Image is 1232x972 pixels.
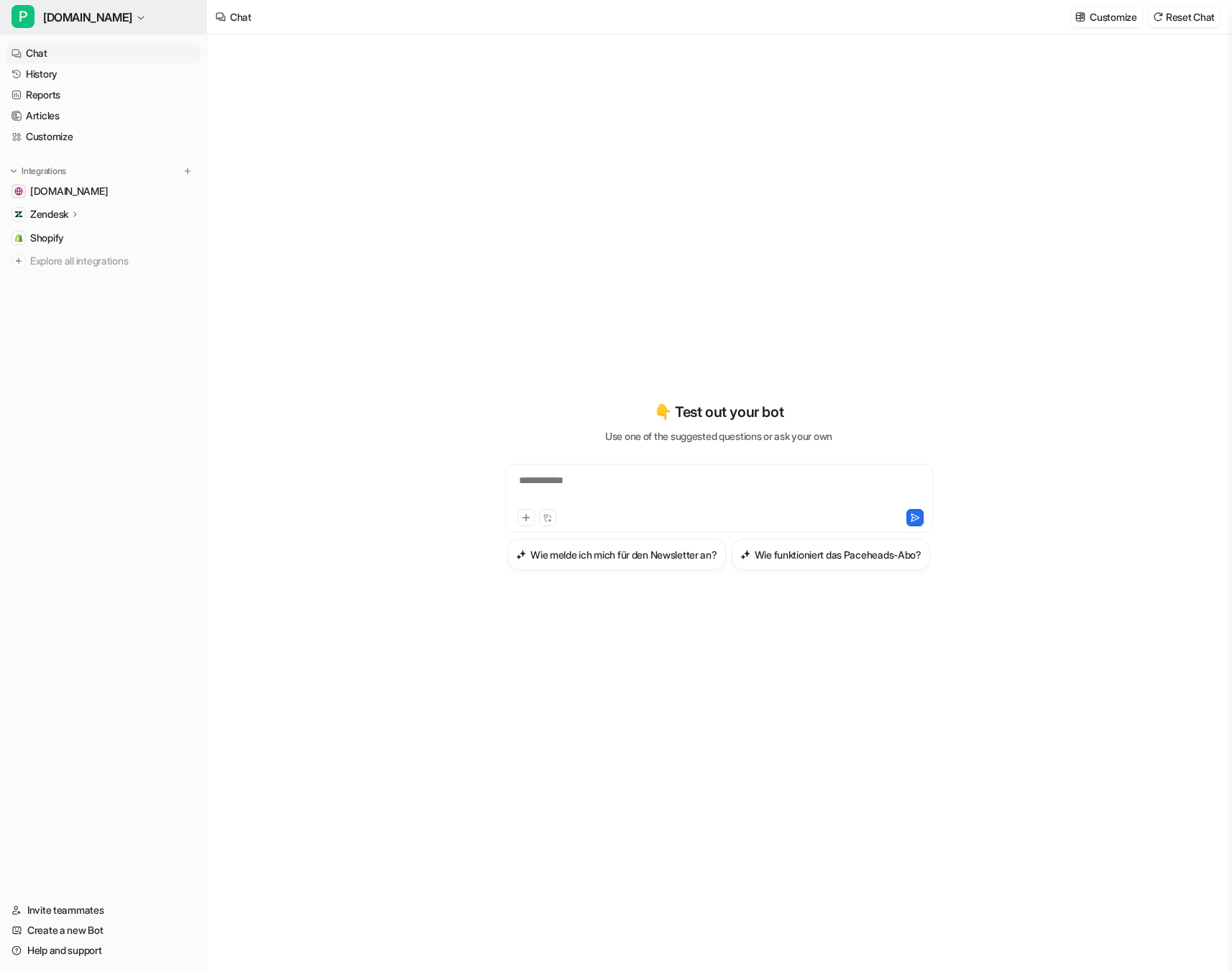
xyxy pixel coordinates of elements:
h3: Wie funktioniert das Paceheads-Abo? [755,547,921,562]
h3: Wie melde ich mich für den Newsletter an? [530,547,717,562]
a: Help and support [6,940,201,960]
img: paceheads.com [14,187,23,196]
button: Integrations [6,164,70,178]
a: Articles [6,106,201,126]
img: menu_add.svg [183,166,193,176]
button: Wie melde ich mich für den Newsletter an?Wie melde ich mich für den Newsletter an? [507,538,726,570]
a: History [6,64,201,84]
img: Zendesk [14,210,23,219]
div: Chat [230,9,252,24]
button: Customize [1071,6,1142,27]
span: [DOMAIN_NAME] [30,184,108,198]
img: customize [1075,12,1085,22]
img: expand menu [9,166,19,176]
a: Reports [6,85,201,105]
p: Use one of the suggested questions or ask your own [605,428,832,444]
img: reset [1153,12,1163,22]
a: paceheads.com[DOMAIN_NAME] [6,181,201,201]
p: Customize [1090,9,1136,24]
img: Wie funktioniert das Paceheads-Abo? [740,549,750,560]
p: Integrations [22,165,66,177]
span: [DOMAIN_NAME] [43,7,132,27]
img: explore all integrations [12,254,26,268]
a: ShopifyShopify [6,228,201,248]
img: Wie melde ich mich für den Newsletter an? [516,549,526,560]
span: Shopify [30,231,64,245]
a: Explore all integrations [6,251,201,271]
a: Chat [6,43,201,63]
span: Explore all integrations [30,249,195,272]
a: Invite teammates [6,900,201,920]
a: Create a new Bot [6,920,201,940]
button: Reset Chat [1149,6,1220,27]
button: Wie funktioniert das Paceheads-Abo?Wie funktioniert das Paceheads-Abo? [732,538,930,570]
img: Shopify [14,234,23,242]
p: Zendesk [30,207,68,221]
a: Customize [6,127,201,147]
p: 👇 Test out your bot [654,401,783,423]
span: P [12,5,35,28]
